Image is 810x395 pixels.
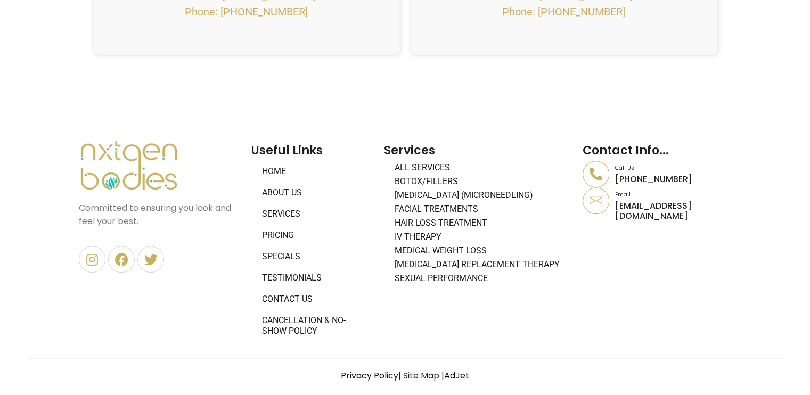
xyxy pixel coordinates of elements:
[251,310,373,342] a: Cancellation & No-Show Policy
[384,216,572,230] a: Hair Loss Treatment
[251,161,373,182] a: Home
[583,161,609,187] a: Call Us
[615,201,731,221] p: [EMAIL_ADDRESS][DOMAIN_NAME]
[27,369,783,382] p: | Site Map |
[384,230,572,244] a: IV Therapy
[341,369,398,382] a: Privacy Policy
[251,246,373,267] a: Specials
[79,201,241,228] p: Committed to ensuring you look and feel your best.
[251,140,373,161] h2: Useful Links
[615,164,634,172] a: Call Us
[251,267,373,289] a: Testimonials
[384,258,572,271] a: [MEDICAL_DATA] Replacement Therapy
[384,244,572,258] a: Medical Weight Loss
[384,271,572,285] a: Sexual Performance
[615,174,731,184] p: [PHONE_NUMBER]
[251,161,373,342] nav: Menu
[251,203,373,225] a: Services
[384,140,572,161] h2: Services
[251,289,373,310] a: Contact Us
[583,187,609,214] a: Email
[251,182,373,203] a: About Us
[384,161,572,175] a: All Services
[384,188,572,202] a: [MEDICAL_DATA] (Microneedling)
[384,202,572,216] a: Facial Treatments
[384,161,572,285] nav: Menu
[251,225,373,246] a: Pricing
[583,140,731,161] h2: Contact Info...
[615,191,631,199] a: Email
[444,369,469,382] a: AdJet
[384,175,572,188] a: BOTOX/FILLERS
